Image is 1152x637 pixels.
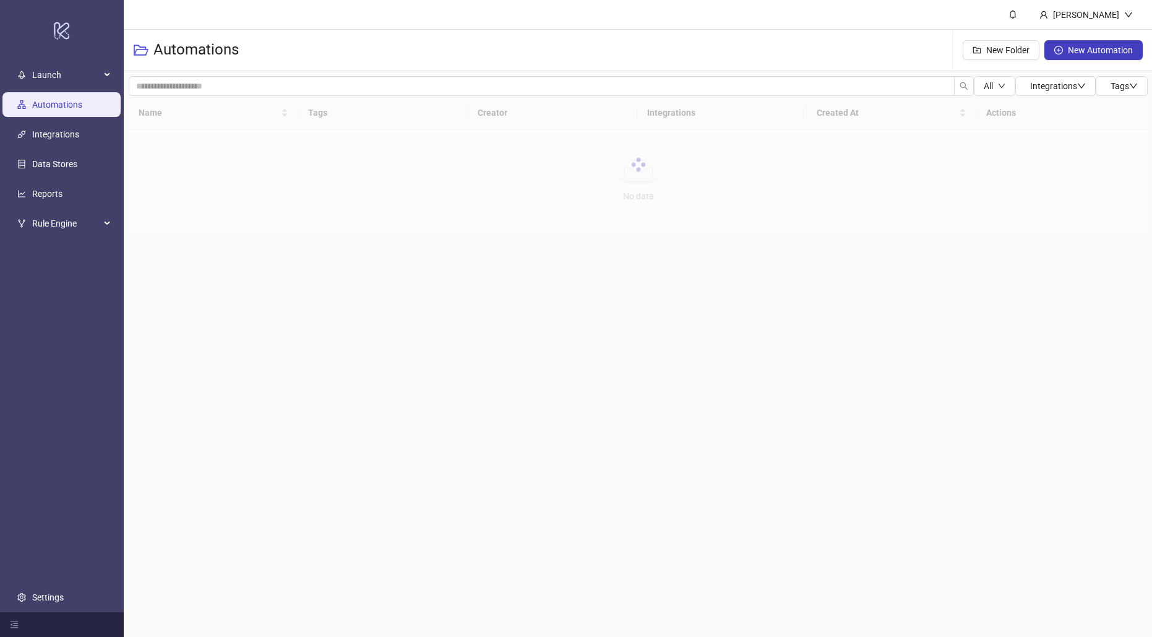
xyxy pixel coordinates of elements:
[1015,76,1096,96] button: Integrationsdown
[1008,10,1017,19] span: bell
[134,43,148,58] span: folder-open
[974,76,1015,96] button: Alldown
[1068,45,1133,55] span: New Automation
[1111,81,1138,91] span: Tags
[17,219,26,228] span: fork
[10,620,19,629] span: menu-fold
[1124,11,1133,19] span: down
[960,82,968,90] span: search
[1054,46,1063,54] span: plus-circle
[32,129,79,139] a: Integrations
[32,189,62,199] a: Reports
[1096,76,1148,96] button: Tagsdown
[32,592,64,602] a: Settings
[32,211,100,236] span: Rule Engine
[984,81,993,91] span: All
[32,159,77,169] a: Data Stores
[32,100,82,110] a: Automations
[17,71,26,79] span: rocket
[153,40,239,60] h3: Automations
[1048,8,1124,22] div: [PERSON_NAME]
[1044,40,1143,60] button: New Automation
[986,45,1029,55] span: New Folder
[1129,82,1138,90] span: down
[32,63,100,87] span: Launch
[963,40,1039,60] button: New Folder
[1077,82,1086,90] span: down
[973,46,981,54] span: folder-add
[998,82,1005,90] span: down
[1030,81,1086,91] span: Integrations
[1039,11,1048,19] span: user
